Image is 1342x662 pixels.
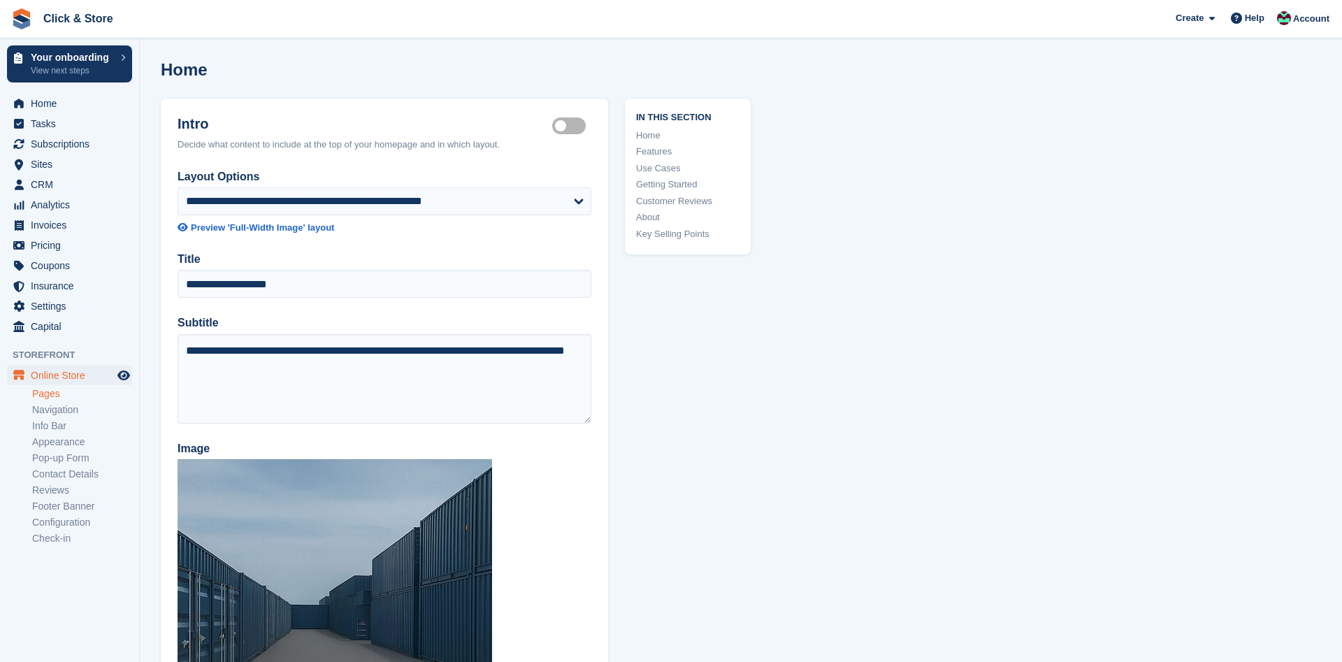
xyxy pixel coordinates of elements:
[31,317,115,336] span: Capital
[7,276,132,296] a: menu
[7,366,132,385] a: menu
[636,227,739,241] a: Key Selling Points
[31,366,115,385] span: Online Store
[636,129,739,143] a: Home
[178,115,552,132] h2: Intro
[32,387,132,401] a: Pages
[7,256,132,275] a: menu
[7,317,132,336] a: menu
[7,45,132,82] a: Your onboarding View next steps
[31,276,115,296] span: Insurance
[552,125,591,127] label: Hero section active
[191,221,334,235] div: Preview 'Full-Width Image' layout
[38,7,119,30] a: Click & Store
[178,138,591,152] div: Decide what content to include at the top of your homepage and in which layout.
[178,315,591,331] label: Subtitle
[31,52,114,62] p: Your onboarding
[31,64,114,77] p: View next steps
[115,367,132,384] a: Preview store
[31,94,115,113] span: Home
[32,452,132,465] a: Pop-up Form
[7,195,132,215] a: menu
[1245,11,1264,25] span: Help
[7,154,132,174] a: menu
[636,110,739,123] span: In this section
[31,195,115,215] span: Analytics
[32,500,132,513] a: Footer Banner
[1176,11,1204,25] span: Create
[32,403,132,417] a: Navigation
[7,134,132,154] a: menu
[7,94,132,113] a: menu
[178,251,591,268] label: Title
[636,194,739,208] a: Customer Reviews
[636,210,739,224] a: About
[32,532,132,545] a: Check-in
[31,154,115,174] span: Sites
[32,419,132,433] a: Info Bar
[7,215,132,235] a: menu
[7,114,132,134] a: menu
[1277,11,1291,25] img: Kye Daniel
[178,221,591,235] a: Preview 'Full-Width Image' layout
[636,145,739,159] a: Features
[13,348,139,362] span: Storefront
[31,236,115,255] span: Pricing
[31,114,115,134] span: Tasks
[32,484,132,497] a: Reviews
[7,296,132,316] a: menu
[7,175,132,194] a: menu
[32,516,132,529] a: Configuration
[636,178,739,192] a: Getting Started
[31,175,115,194] span: CRM
[161,60,208,79] h1: Home
[1293,12,1329,26] span: Account
[178,440,591,457] label: Image
[32,468,132,481] a: Contact Details
[31,134,115,154] span: Subscriptions
[32,436,132,449] a: Appearance
[11,8,32,29] img: stora-icon-8386f47178a22dfd0bd8f6a31ec36ba5ce8667c1dd55bd0f319d3a0aa187defe.svg
[7,236,132,255] a: menu
[31,256,115,275] span: Coupons
[31,215,115,235] span: Invoices
[178,168,591,185] label: Layout Options
[636,161,739,175] a: Use Cases
[31,296,115,316] span: Settings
